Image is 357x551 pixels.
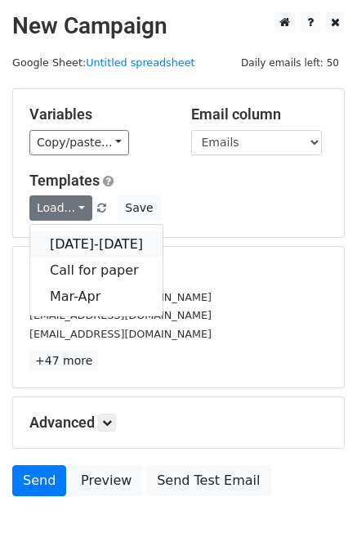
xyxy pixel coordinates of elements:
a: Send Test Email [146,465,270,496]
a: Templates [29,172,100,189]
a: Send [12,465,66,496]
small: Google Sheet: [12,56,195,69]
a: Untitled spreadsheet [86,56,194,69]
a: Daily emails left: 50 [235,56,345,69]
h5: Advanced [29,414,328,432]
h5: Email column [191,105,328,123]
h5: 50 Recipients [29,263,328,281]
a: Preview [70,465,142,496]
iframe: Chat Widget [275,473,357,551]
a: Load... [29,195,92,221]
a: Copy/paste... [29,130,129,155]
a: Call for paper [30,258,163,284]
span: Daily emails left: 50 [235,54,345,72]
a: Mar-Apr [30,284,163,310]
a: +47 more [29,351,98,371]
h2: New Campaign [12,12,345,40]
a: [DATE]-[DATE] [30,231,163,258]
h5: Variables [29,105,167,123]
small: [EMAIL_ADDRESS][DOMAIN_NAME] [29,309,212,321]
small: [EMAIL_ADDRESS][DOMAIN_NAME] [29,328,212,340]
small: [EMAIL_ADDRESS][DOMAIN_NAME] [29,291,212,303]
button: Save [118,195,160,221]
